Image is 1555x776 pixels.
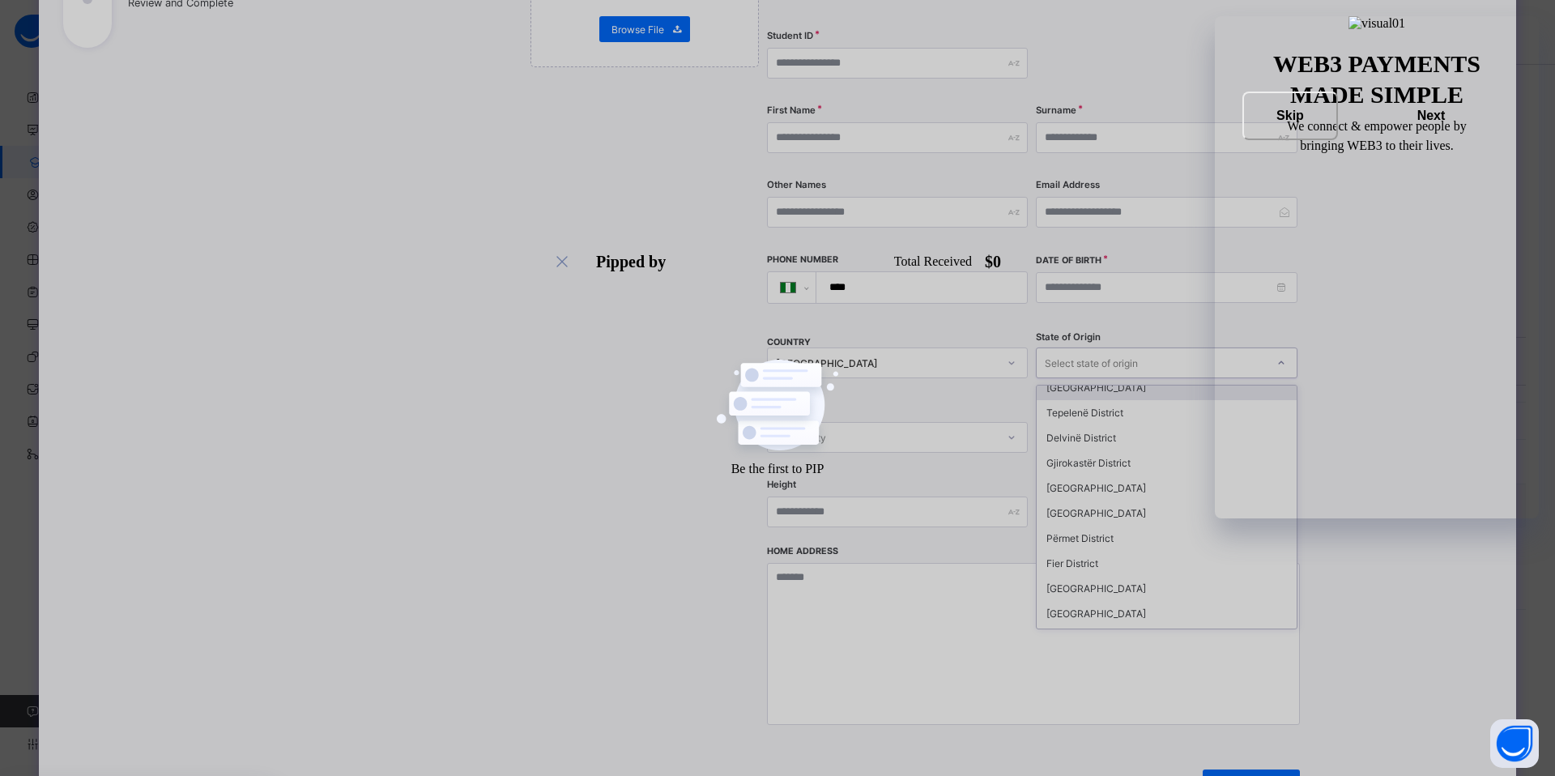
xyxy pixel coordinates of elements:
div: Total Received [894,252,972,271]
button: Skip [1242,92,1338,140]
div: Pipped by [596,250,666,273]
div: Be the first to PIP [731,459,824,479]
button: Open asap [1490,719,1539,768]
button: Next [1351,92,1511,140]
div: $ 0 [985,250,1001,273]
